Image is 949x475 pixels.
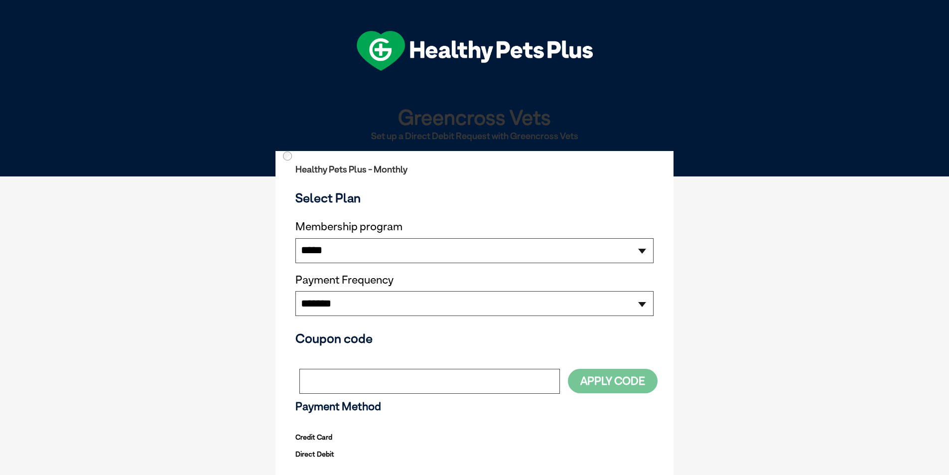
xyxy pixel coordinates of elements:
[295,448,334,461] label: Direct Debit
[279,131,670,141] h2: Set up a Direct Debit Request with Greencross Vets
[295,190,654,205] h3: Select Plan
[295,331,654,346] h3: Coupon code
[295,431,332,444] label: Credit Card
[568,369,658,393] button: Apply Code
[295,164,654,174] h2: Healthy Pets Plus - Monthly
[295,274,394,287] label: Payment Frequency
[295,220,654,233] label: Membership program
[283,152,292,160] input: Direct Debit
[279,106,670,128] h1: Greencross Vets
[295,400,654,413] h3: Payment Method
[357,31,593,71] img: hpp-logo-landscape-green-white.png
